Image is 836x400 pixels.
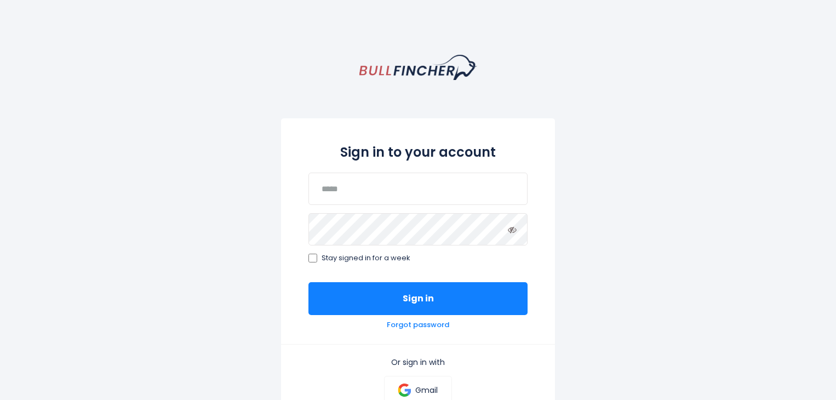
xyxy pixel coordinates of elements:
h2: Sign in to your account [308,142,528,162]
p: Or sign in with [308,357,528,367]
p: Gmail [415,385,438,395]
a: Forgot password [387,321,449,330]
a: homepage [359,55,477,80]
button: Sign in [308,282,528,315]
span: Stay signed in for a week [322,254,410,263]
input: Stay signed in for a week [308,254,317,262]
